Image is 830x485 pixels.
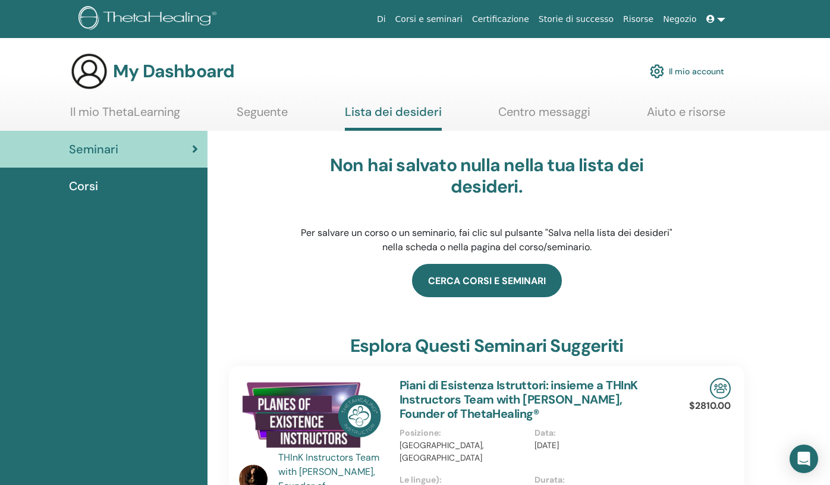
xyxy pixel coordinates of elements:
[372,8,391,30] a: Di
[350,335,624,357] h3: Esplora questi seminari suggeriti
[400,427,527,439] p: Posizione :
[78,6,221,33] img: logo.png
[650,61,664,81] img: cog.svg
[412,264,562,297] a: Cerca corsi e seminari
[237,105,288,128] a: Seguente
[618,8,658,30] a: Risorse
[69,140,118,158] span: Seminari
[345,105,442,131] a: Lista dei desideri
[400,439,527,464] p: [GEOGRAPHIC_DATA], [GEOGRAPHIC_DATA]
[113,61,234,82] h3: My Dashboard
[647,105,725,128] a: Aiuto e risorse
[534,8,618,30] a: Storie di successo
[650,58,724,84] a: Il mio account
[70,105,180,128] a: Il mio ThetaLearning
[498,105,590,128] a: Centro messaggi
[535,427,662,439] p: Data :
[70,52,108,90] img: generic-user-icon.jpg
[658,8,701,30] a: Negozio
[400,377,637,421] a: Piani di Esistenza Istruttori: insieme a THInK Instructors Team with [PERSON_NAME], Founder of Th...
[300,226,674,254] p: Per salvare un corso o un seminario, fai clic sul pulsante "Salva nella lista dei desideri" nella...
[239,378,385,454] img: Piani di Esistenza Istruttori:
[391,8,467,30] a: Corsi e seminari
[69,177,98,195] span: Corsi
[689,399,731,413] p: $2810.00
[467,8,534,30] a: Certificazione
[790,445,818,473] div: Open Intercom Messenger
[300,155,674,197] h3: Non hai salvato nulla nella tua lista dei desideri.
[535,439,662,452] p: [DATE]
[710,378,731,399] img: In-Person Seminar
